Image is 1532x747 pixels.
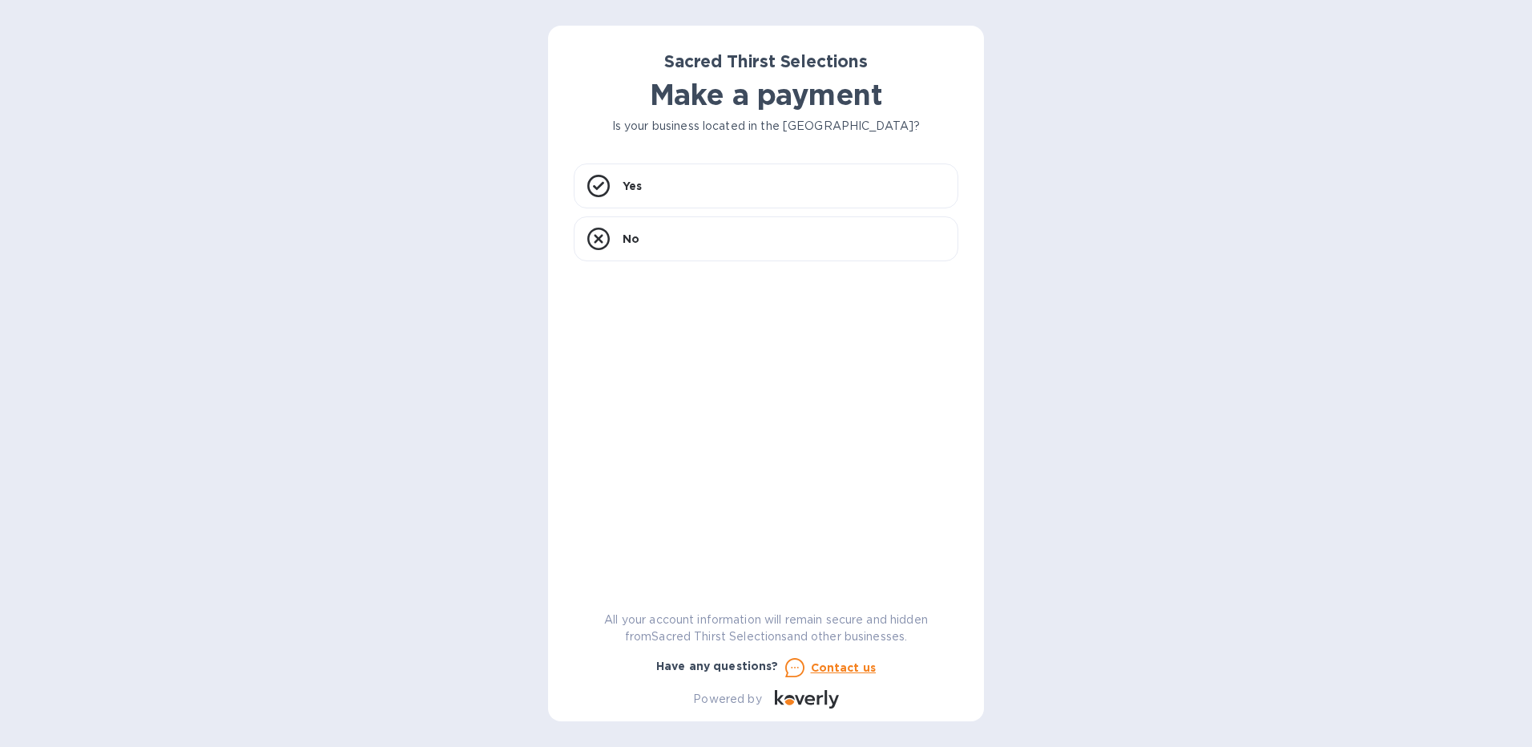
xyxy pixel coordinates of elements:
[574,612,958,645] p: All your account information will remain secure and hidden from Sacred Thirst Selections and othe...
[664,51,868,71] b: Sacred Thirst Selections
[574,118,958,135] p: Is your business located in the [GEOGRAPHIC_DATA]?
[623,231,639,247] p: No
[574,78,958,111] h1: Make a payment
[693,691,761,708] p: Powered by
[623,178,642,194] p: Yes
[656,660,779,672] b: Have any questions?
[811,661,877,674] u: Contact us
